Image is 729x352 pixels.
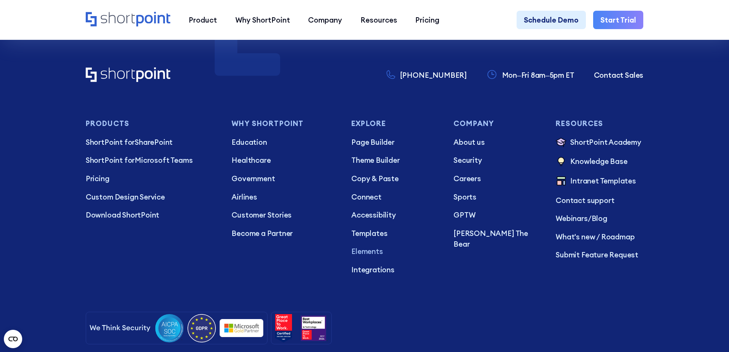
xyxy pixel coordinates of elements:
[4,330,22,348] button: Open CMP widget
[351,173,439,184] a: Copy & Paste
[86,138,135,147] span: ShortPoint for
[556,120,643,128] h3: Resources
[235,15,290,26] div: Why ShortPoint
[86,155,217,166] a: ShortPoint forMicrosoft Teams
[86,155,217,166] p: Microsoft Teams
[86,12,170,28] a: Home
[570,137,641,149] p: ShortPoint Academy
[592,214,607,223] a: Blog
[594,70,644,81] a: Contact Sales
[453,210,541,221] a: GPTW
[86,120,217,128] h3: Products
[86,67,170,83] a: Home
[556,195,643,206] a: Contact support
[556,214,587,223] a: Webinars
[360,15,397,26] div: Resources
[232,155,337,166] a: Healthcare
[226,11,299,29] a: Why ShortPoint
[308,15,342,26] div: Company
[406,11,449,29] a: Pricing
[232,228,337,239] a: Become a Partner
[86,173,217,184] a: Pricing
[179,11,226,29] a: Product
[351,155,439,166] a: Theme Builder
[415,15,439,26] div: Pricing
[556,137,643,149] a: ShortPoint Academy
[453,173,541,184] a: Careers
[453,155,541,166] a: Security
[351,210,439,221] a: Accessibility
[570,156,627,168] p: Knowledge Base
[453,137,541,148] a: About us
[189,15,217,26] div: Product
[556,156,643,168] a: Knowledge Base
[351,264,439,275] a: Integrations
[556,231,643,242] a: What's new / Roadmap
[502,70,574,81] p: Mon–Fri 8am–5pm ET
[387,70,467,81] a: [PHONE_NUMBER]
[351,228,439,239] a: Templates
[86,137,217,148] a: ShortPoint forSharePoint
[517,11,586,29] a: Schedule Demo
[453,192,541,203] a: Sports
[591,263,729,352] iframe: Chat Widget
[86,137,217,148] p: SharePoint
[232,120,337,128] h3: Why Shortpoint
[556,175,643,188] a: Intranet Templates
[453,228,541,250] a: [PERSON_NAME] The Bear
[86,192,217,203] a: Custom Design Service
[453,120,541,128] h3: Company
[232,192,337,203] a: Airlines
[556,249,643,260] a: Submit Feature Request
[351,246,439,257] a: Elements
[232,137,337,148] a: Education
[351,11,406,29] a: Resources
[232,173,337,184] a: Government
[86,210,217,221] a: Download ShortPoint
[570,175,636,188] p: Intranet Templates
[299,11,351,29] a: Company
[593,11,643,29] a: Start Trial
[232,210,337,221] a: Customer Stories
[556,213,643,224] p: /
[351,120,439,128] h3: Explore
[86,156,135,165] span: ShortPoint for
[351,192,439,203] a: Connect
[351,137,439,148] a: Page Builder
[400,70,467,81] p: [PHONE_NUMBER]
